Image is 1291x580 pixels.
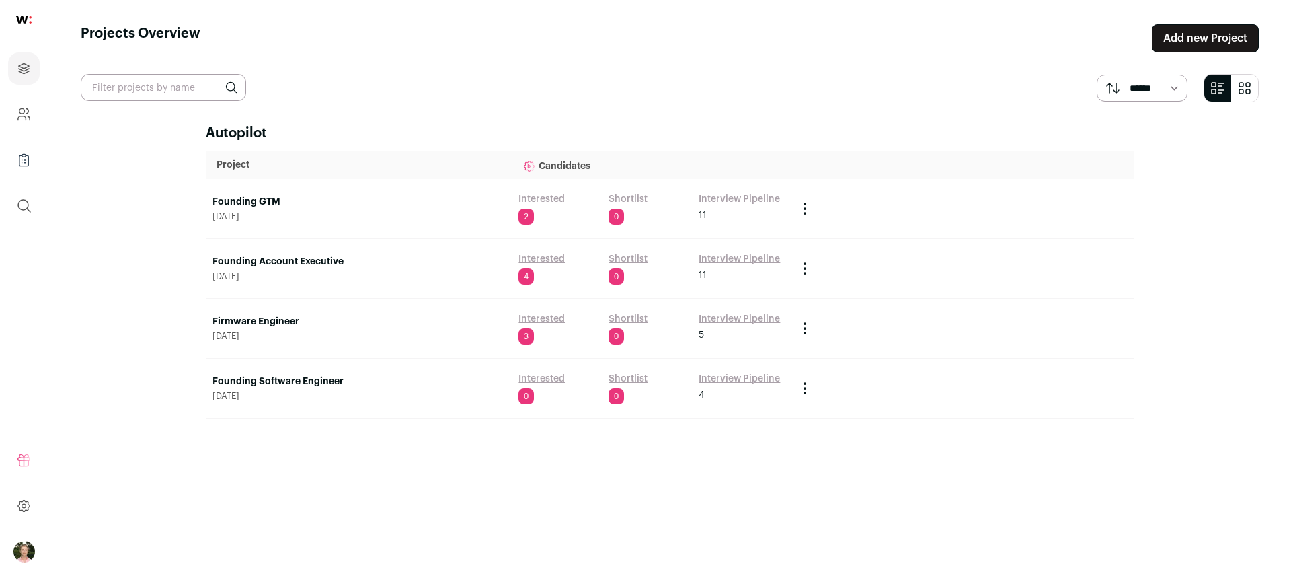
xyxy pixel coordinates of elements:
span: [DATE] [212,271,505,282]
h2: Autopilot [206,124,1134,143]
a: Interview Pipeline [699,192,780,206]
span: 4 [518,268,534,285]
a: Interview Pipeline [699,312,780,326]
a: Shortlist [609,312,648,326]
span: [DATE] [212,331,505,342]
span: [DATE] [212,391,505,402]
button: Project Actions [797,380,813,396]
h1: Projects Overview [81,24,200,52]
a: Firmware Engineer [212,315,505,328]
a: Interested [518,252,565,266]
button: Project Actions [797,320,813,336]
input: Filter projects by name [81,74,246,101]
a: Add new Project [1152,24,1259,52]
a: Interested [518,192,565,206]
a: Founding Software Engineer [212,375,505,388]
a: Company Lists [8,144,40,176]
span: 2 [518,209,534,225]
a: Interested [518,312,565,326]
img: wellfound-shorthand-0d5821cbd27db2630d0214b213865d53afaa358527fdda9d0ea32b1df1b89c2c.svg [16,16,32,24]
a: Interested [518,372,565,386]
span: 5 [699,328,704,342]
img: 18664549-medium_jpg [13,541,35,563]
span: 3 [518,328,534,345]
span: 0 [518,388,534,404]
span: 0 [609,268,624,285]
a: Founding GTM [212,195,505,209]
span: 0 [609,328,624,345]
span: 0 [609,209,624,225]
a: Shortlist [609,192,648,206]
a: Interview Pipeline [699,252,780,266]
span: 11 [699,268,707,282]
button: Project Actions [797,201,813,217]
p: Project [217,158,501,172]
a: Projects [8,52,40,85]
span: [DATE] [212,211,505,222]
a: Founding Account Executive [212,255,505,268]
p: Candidates [522,151,779,178]
a: Company and ATS Settings [8,98,40,131]
button: Project Actions [797,260,813,277]
span: 4 [699,388,705,402]
a: Shortlist [609,372,648,386]
button: Open dropdown [13,541,35,563]
a: Interview Pipeline [699,372,780,386]
a: Shortlist [609,252,648,266]
span: 0 [609,388,624,404]
span: 11 [699,209,707,222]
